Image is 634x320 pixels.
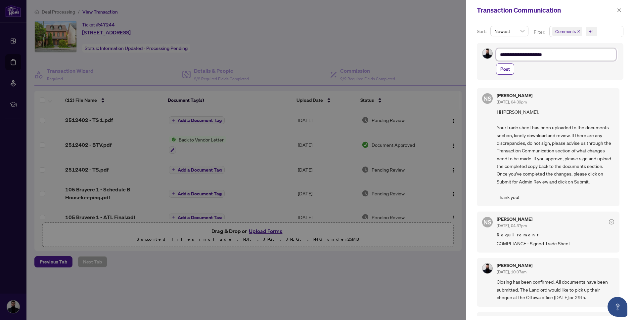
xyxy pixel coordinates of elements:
[555,28,576,35] span: Comments
[477,5,615,15] div: Transaction Communication
[497,93,532,98] h5: [PERSON_NAME]
[483,218,491,227] span: NS
[497,263,532,268] h5: [PERSON_NAME]
[552,27,582,36] span: Comments
[477,28,488,35] p: Sort:
[483,94,491,103] span: NS
[497,108,614,201] span: Hi [PERSON_NAME], Your trade sheet has been uploaded to the documents section, kindly download an...
[497,240,614,247] span: COMPLIANCE - Signed Trade Sheet
[494,26,524,36] span: Newest
[577,30,580,33] span: close
[497,269,526,274] span: [DATE], 10:07am
[497,100,527,104] span: [DATE], 04:39pm
[608,297,627,317] button: Open asap
[534,28,546,36] p: Filter:
[589,28,594,35] div: +1
[482,49,492,59] img: Profile Icon
[617,8,621,13] span: close
[497,217,532,221] h5: [PERSON_NAME]
[497,278,614,301] span: Closing has been confirmed. All documents have been submitted. The Landlord would like to pick up...
[496,63,514,75] button: Post
[609,219,614,224] span: check-circle
[500,64,510,74] span: Post
[497,232,614,238] span: Requirement
[497,223,527,228] span: [DATE], 04:37pm
[482,263,492,273] img: Profile Icon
